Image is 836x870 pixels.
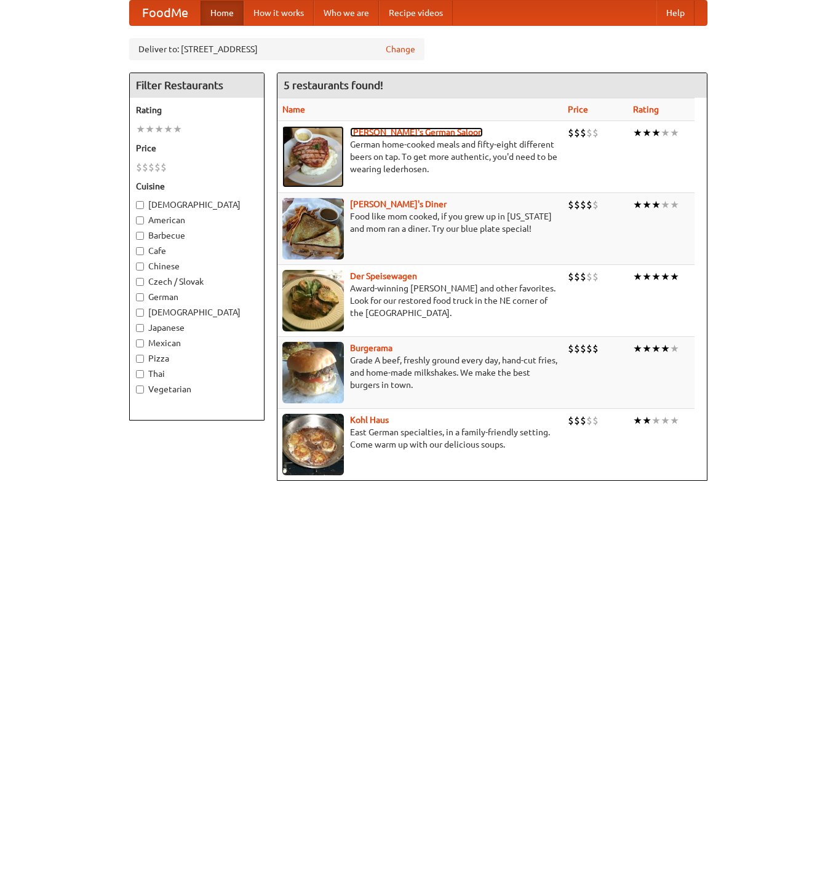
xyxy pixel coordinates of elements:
a: Der Speisewagen [350,271,417,281]
p: Award-winning [PERSON_NAME] and other favorites. Look for our restored food truck in the NE corne... [282,282,558,319]
ng-pluralize: 5 restaurants found! [284,79,383,91]
img: esthers.jpg [282,126,344,188]
label: Chinese [136,260,258,272]
img: speisewagen.jpg [282,270,344,331]
li: ★ [633,270,642,283]
label: Mexican [136,337,258,349]
input: Cafe [136,247,144,255]
a: Name [282,105,305,114]
li: $ [161,160,167,174]
label: [DEMOGRAPHIC_DATA] [136,199,258,211]
a: Burgerama [350,343,392,353]
li: $ [568,342,574,355]
li: $ [580,270,586,283]
label: American [136,214,258,226]
li: $ [568,270,574,283]
p: Food like mom cooked, if you grew up in [US_STATE] and mom ran a diner. Try our blue plate special! [282,210,558,235]
a: How it works [244,1,314,25]
li: $ [574,414,580,427]
li: $ [592,198,599,212]
a: [PERSON_NAME]'s German Saloon [350,127,483,137]
input: Czech / Slovak [136,278,144,286]
p: East German specialties, in a family-friendly setting. Come warm up with our delicious soups. [282,426,558,451]
li: $ [148,160,154,174]
img: kohlhaus.jpg [282,414,344,475]
input: Pizza [136,355,144,363]
li: $ [580,414,586,427]
li: $ [574,126,580,140]
li: ★ [651,414,661,427]
label: Thai [136,368,258,380]
a: Rating [633,105,659,114]
li: ★ [642,126,651,140]
a: FoodMe [130,1,201,25]
li: $ [586,270,592,283]
li: ★ [164,122,173,136]
li: ★ [670,198,679,212]
input: American [136,216,144,224]
label: Vegetarian [136,383,258,395]
li: ★ [642,414,651,427]
li: ★ [633,126,642,140]
li: ★ [661,198,670,212]
div: Deliver to: [STREET_ADDRESS] [129,38,424,60]
a: Kohl Haus [350,415,389,425]
li: $ [142,160,148,174]
li: $ [136,160,142,174]
li: ★ [670,342,679,355]
h5: Price [136,142,258,154]
input: Japanese [136,324,144,332]
li: ★ [154,122,164,136]
img: burgerama.jpg [282,342,344,403]
img: sallys.jpg [282,198,344,259]
li: $ [580,126,586,140]
input: Vegetarian [136,386,144,393]
label: Czech / Slovak [136,275,258,288]
a: Recipe videos [379,1,453,25]
li: ★ [661,126,670,140]
li: ★ [651,198,661,212]
h5: Cuisine [136,180,258,192]
li: ★ [633,342,642,355]
a: Help [656,1,695,25]
li: ★ [145,122,154,136]
a: [PERSON_NAME]'s Diner [350,199,447,209]
input: Mexican [136,339,144,347]
li: ★ [642,342,651,355]
li: ★ [651,342,661,355]
li: ★ [670,414,679,427]
li: $ [592,414,599,427]
a: Who we are [314,1,379,25]
li: $ [580,342,586,355]
a: Change [386,43,415,55]
li: $ [574,342,580,355]
label: Japanese [136,322,258,334]
li: $ [568,126,574,140]
li: $ [586,342,592,355]
li: ★ [651,270,661,283]
input: [DEMOGRAPHIC_DATA] [136,309,144,317]
li: $ [592,342,599,355]
li: ★ [642,270,651,283]
li: ★ [633,414,642,427]
li: $ [574,198,580,212]
li: $ [580,198,586,212]
li: ★ [661,414,670,427]
li: $ [586,198,592,212]
a: Price [568,105,588,114]
li: $ [574,270,580,283]
li: ★ [661,270,670,283]
li: ★ [173,122,182,136]
label: Pizza [136,352,258,365]
input: Chinese [136,263,144,271]
p: German home-cooked meals and fifty-eight different beers on tap. To get more authentic, you'd nee... [282,138,558,175]
li: ★ [661,342,670,355]
li: ★ [642,198,651,212]
input: Thai [136,370,144,378]
li: ★ [651,126,661,140]
a: Home [201,1,244,25]
li: $ [586,414,592,427]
